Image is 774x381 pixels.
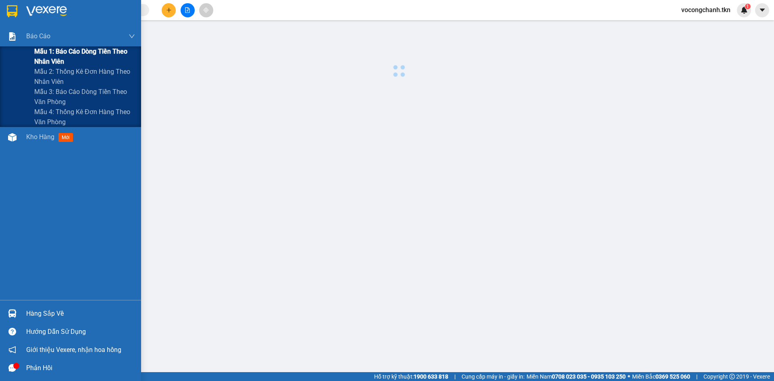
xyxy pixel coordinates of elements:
span: 1 [746,4,749,9]
span: aim [203,7,209,13]
span: down [129,33,135,40]
img: warehouse-icon [8,133,17,142]
span: Hỗ trợ kỹ thuật: [374,372,448,381]
span: Mẫu 2: Thống kê đơn hàng theo nhân viên [34,67,135,87]
span: file-add [185,7,190,13]
span: question-circle [8,328,16,335]
span: Mẫu 1: Báo cáo dòng tiền theo nhân viên [34,46,135,67]
img: solution-icon [8,32,17,41]
span: Miền Bắc [632,372,690,381]
span: Giới thiệu Vexere, nhận hoa hồng [26,345,121,355]
span: mới [58,133,73,142]
div: Phản hồi [26,362,135,374]
strong: 0369 525 060 [655,373,690,380]
div: Hướng dẫn sử dụng [26,326,135,338]
button: caret-down [755,3,769,17]
span: | [454,372,456,381]
span: Cung cấp máy in - giấy in: [462,372,524,381]
span: message [8,364,16,372]
span: copyright [729,374,735,379]
span: Kho hàng [26,133,54,141]
button: aim [199,3,213,17]
strong: 1900 633 818 [414,373,448,380]
span: vocongchanh.tkn [675,5,737,15]
span: notification [8,346,16,354]
span: plus [166,7,172,13]
span: Mẫu 4: Thống kê đơn hàng theo văn phòng [34,107,135,127]
span: Báo cáo [26,31,50,41]
div: Hàng sắp về [26,308,135,320]
span: caret-down [759,6,766,14]
strong: 0708 023 035 - 0935 103 250 [552,373,626,380]
img: warehouse-icon [8,309,17,318]
button: file-add [181,3,195,17]
span: Miền Nam [526,372,626,381]
button: plus [162,3,176,17]
img: icon-new-feature [741,6,748,14]
span: | [696,372,697,381]
span: ⚪️ [628,375,630,378]
sup: 1 [745,4,751,9]
span: Mẫu 3: Báo cáo dòng tiền theo văn phòng [34,87,135,107]
img: logo-vxr [7,5,17,17]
